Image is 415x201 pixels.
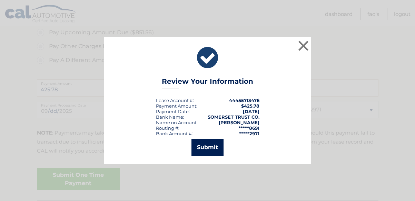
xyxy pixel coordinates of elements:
div: Bank Account #: [156,131,193,136]
strong: [PERSON_NAME] [219,120,259,125]
div: Payment Amount: [156,103,197,109]
span: Payment Date [156,109,189,114]
strong: SOMERSET TRUST CO. [208,114,259,120]
button: Submit [191,139,224,156]
button: × [297,39,310,53]
span: $425.78 [241,103,259,109]
div: : [156,109,190,114]
span: [DATE] [243,109,259,114]
h3: Review Your Information [162,77,253,89]
div: Name on Account: [156,120,198,125]
div: Bank Name: [156,114,184,120]
strong: 44455713476 [229,98,259,103]
div: Routing #: [156,125,179,131]
div: Lease Account #: [156,98,194,103]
